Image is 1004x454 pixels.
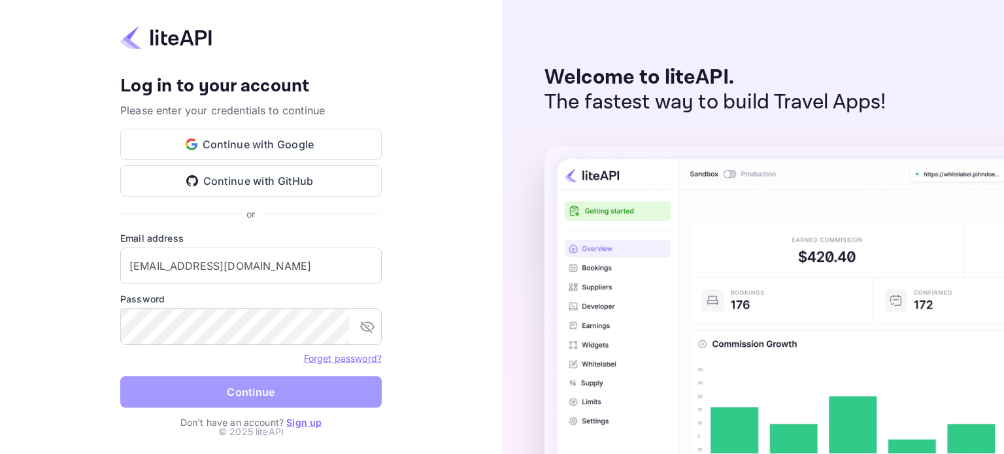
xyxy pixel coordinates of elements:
[120,103,382,118] p: Please enter your credentials to continue
[120,376,382,408] button: Continue
[120,75,382,98] h4: Log in to your account
[246,207,255,221] p: or
[120,292,382,306] label: Password
[304,351,382,365] a: Forget password?
[120,129,382,160] button: Continue with Google
[120,165,382,197] button: Continue with GitHub
[120,248,382,284] input: Enter your email address
[120,415,382,429] p: Don't have an account?
[286,417,322,428] a: Sign up
[354,314,380,340] button: toggle password visibility
[120,25,212,50] img: liteapi
[544,65,886,90] p: Welcome to liteAPI.
[304,353,382,364] a: Forget password?
[120,231,382,245] label: Email address
[544,90,886,115] p: The fastest way to build Travel Apps!
[218,425,284,438] p: © 2025 liteAPI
